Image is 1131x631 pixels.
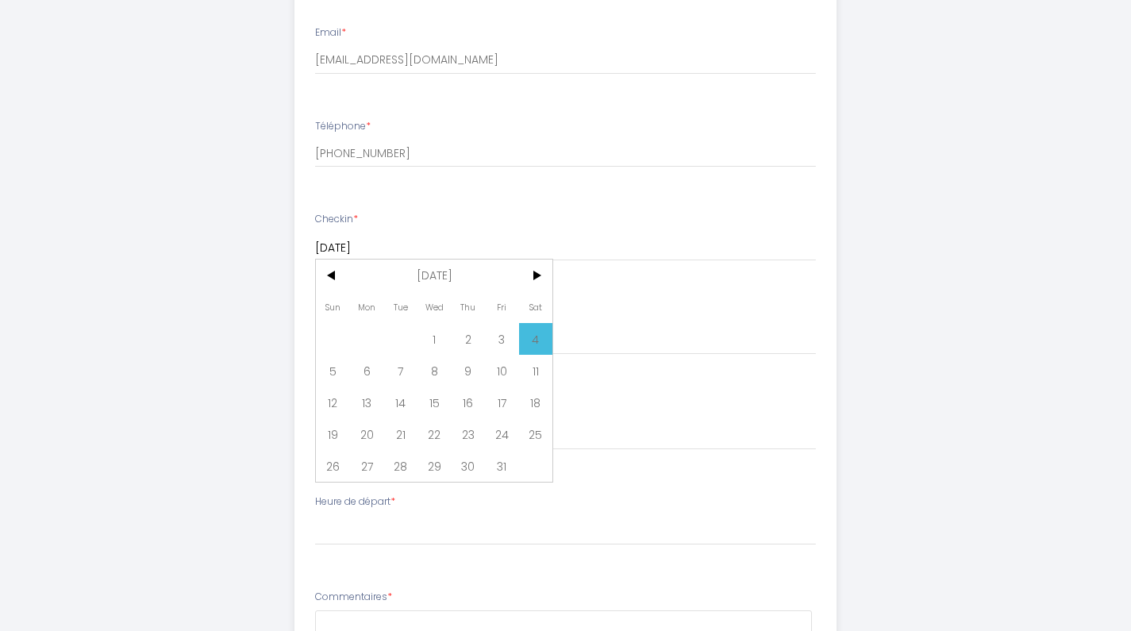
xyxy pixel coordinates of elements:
span: > [519,260,553,291]
label: Téléphone [315,119,371,134]
span: 10 [485,355,519,387]
span: 6 [350,355,384,387]
span: 15 [417,387,452,418]
span: Tue [383,291,417,323]
span: 30 [451,450,485,482]
span: 5 [316,355,350,387]
span: 25 [519,418,553,450]
span: 31 [485,450,519,482]
span: 27 [350,450,384,482]
span: 12 [316,387,350,418]
span: 20 [350,418,384,450]
span: 21 [383,418,417,450]
span: 11 [519,355,553,387]
span: 9 [451,355,485,387]
span: 8 [417,355,452,387]
span: Mon [350,291,384,323]
span: 26 [316,450,350,482]
span: 7 [383,355,417,387]
label: Heure de départ [315,494,395,510]
span: 28 [383,450,417,482]
span: 3 [485,323,519,355]
span: 23 [451,418,485,450]
span: 14 [383,387,417,418]
span: 19 [316,418,350,450]
label: Email [315,25,346,40]
label: Checkin [315,212,358,227]
span: Fri [485,291,519,323]
span: Wed [417,291,452,323]
span: 13 [350,387,384,418]
span: 1 [417,323,452,355]
span: 24 [485,418,519,450]
span: Thu [451,291,485,323]
span: < [316,260,350,291]
span: 29 [417,450,452,482]
label: Commentaires [315,590,392,605]
span: Sat [519,291,553,323]
span: 4 [519,323,553,355]
span: Sun [316,291,350,323]
span: [DATE] [350,260,519,291]
span: 2 [451,323,485,355]
span: 17 [485,387,519,418]
span: 16 [451,387,485,418]
span: 22 [417,418,452,450]
span: 18 [519,387,553,418]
